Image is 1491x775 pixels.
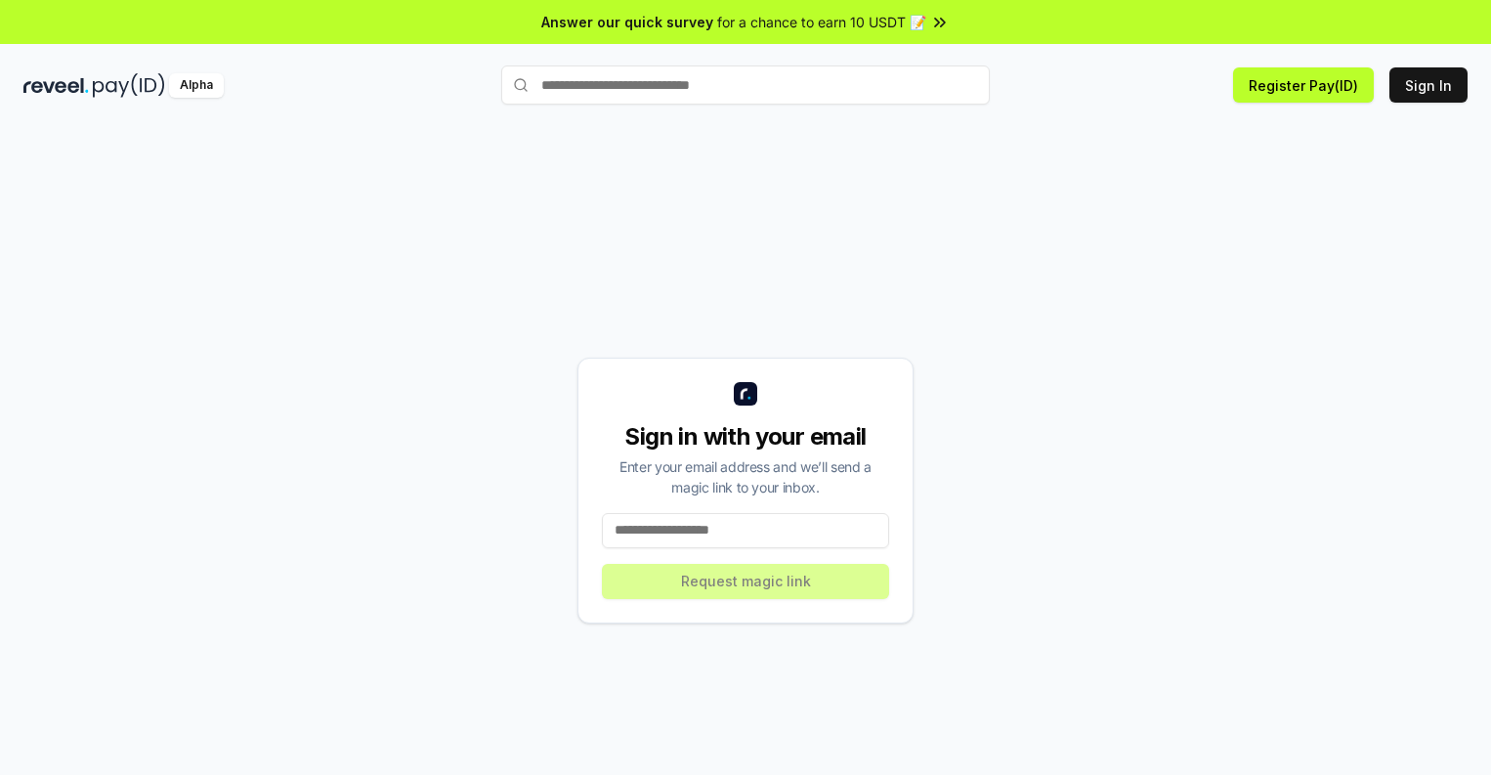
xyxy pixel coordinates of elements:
div: Alpha [169,73,224,98]
button: Sign In [1389,67,1468,103]
div: Enter your email address and we’ll send a magic link to your inbox. [602,456,889,497]
img: reveel_dark [23,73,89,98]
img: pay_id [93,73,165,98]
div: Sign in with your email [602,421,889,452]
span: Answer our quick survey [541,12,713,32]
img: logo_small [734,382,757,406]
span: for a chance to earn 10 USDT 📝 [717,12,926,32]
button: Register Pay(ID) [1233,67,1374,103]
